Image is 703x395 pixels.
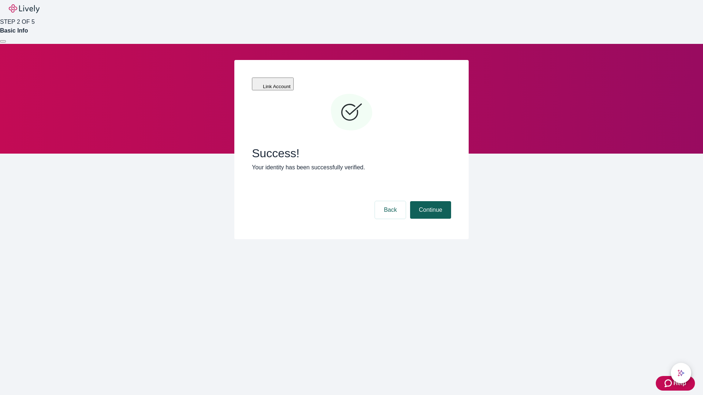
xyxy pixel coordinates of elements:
[252,78,294,90] button: Link Account
[9,4,40,13] img: Lively
[677,369,685,377] svg: Lively AI Assistant
[330,91,373,135] svg: Checkmark icon
[671,363,691,383] button: chat
[252,163,451,172] p: Your identity has been successfully verified.
[665,379,673,388] svg: Zendesk support icon
[252,146,451,160] span: Success!
[410,201,451,219] button: Continue
[673,379,686,388] span: Help
[656,376,695,391] button: Zendesk support iconHelp
[375,201,406,219] button: Back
